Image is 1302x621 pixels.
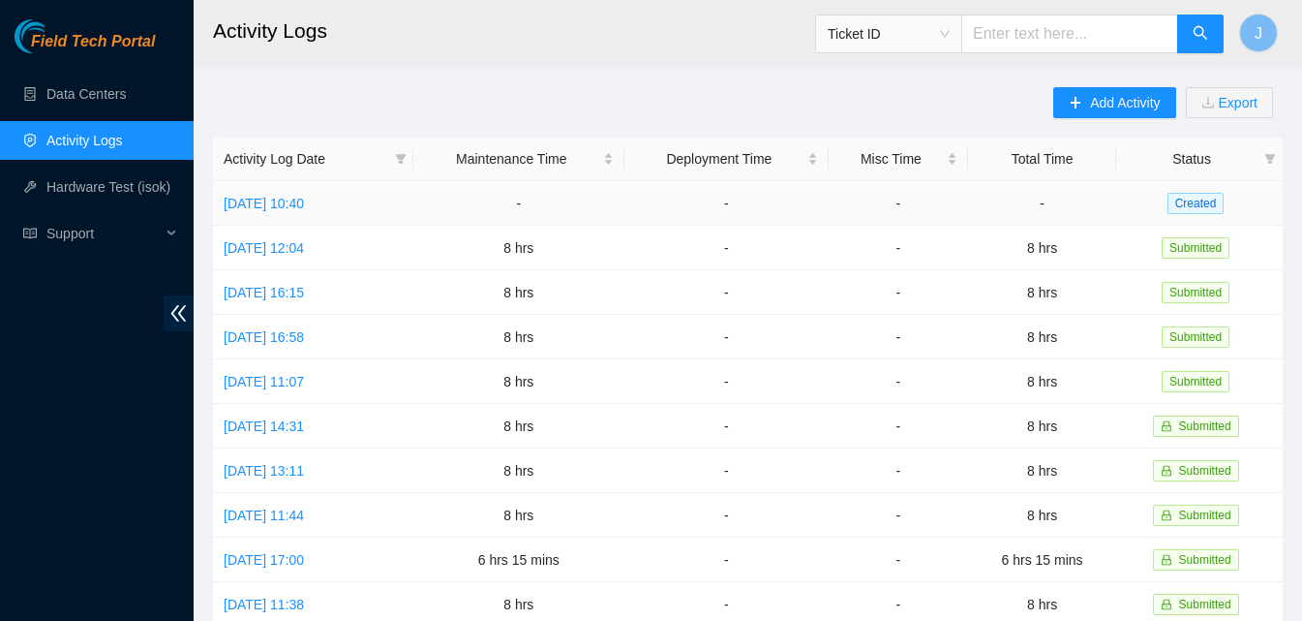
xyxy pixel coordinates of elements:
span: Submitted [1162,371,1229,392]
button: plusAdd Activity [1053,87,1175,118]
td: - [968,181,1116,226]
td: 6 hrs 15 mins [968,538,1116,582]
span: read [23,227,37,240]
span: Submitted [1162,282,1229,303]
span: Activity Log Date [224,148,387,170]
td: - [829,538,968,582]
span: lock [1161,554,1172,566]
td: - [624,181,829,226]
td: - [829,315,968,359]
button: J [1239,14,1278,52]
a: Activity Logs [46,133,123,148]
a: [DATE] 16:15 [224,285,304,300]
a: [DATE] 16:58 [224,329,304,345]
span: Created [1167,193,1225,214]
a: [DATE] 10:40 [224,196,304,211]
span: filter [1264,153,1276,165]
td: 8 hrs [413,449,625,493]
a: Data Centers [46,86,126,102]
td: - [624,315,829,359]
span: lock [1161,599,1172,610]
span: lock [1161,465,1172,477]
td: - [624,538,829,582]
td: - [624,449,829,493]
td: 8 hrs [413,359,625,404]
td: 8 hrs [968,315,1116,359]
td: - [624,404,829,449]
td: - [624,493,829,538]
a: [DATE] 11:38 [224,597,304,612]
a: Hardware Test (isok) [46,179,170,195]
a: [DATE] 13:11 [224,463,304,479]
td: - [829,449,968,493]
td: - [624,226,829,270]
span: Field Tech Portal [31,33,155,51]
td: 8 hrs [413,404,625,449]
th: Total Time [968,138,1116,181]
td: 8 hrs [413,226,625,270]
span: Submitted [1179,419,1231,433]
span: double-left [164,295,194,331]
span: filter [1260,144,1280,173]
span: Submitted [1179,598,1231,611]
button: search [1177,15,1224,53]
span: Support [46,214,161,253]
td: 8 hrs [968,270,1116,315]
td: 8 hrs [968,493,1116,538]
span: Submitted [1179,509,1231,522]
td: 6 hrs 15 mins [413,538,625,582]
span: Submitted [1162,326,1229,348]
td: 8 hrs [968,359,1116,404]
td: - [829,404,968,449]
td: - [829,181,968,226]
td: 8 hrs [413,270,625,315]
span: Submitted [1179,464,1231,478]
td: 8 hrs [968,449,1116,493]
a: [DATE] 14:31 [224,419,304,434]
span: plus [1069,96,1082,111]
td: - [624,270,829,315]
a: [DATE] 12:04 [224,240,304,256]
td: - [829,493,968,538]
span: filter [395,153,407,165]
span: J [1255,21,1262,46]
img: Akamai Technologies [15,19,98,53]
span: Add Activity [1090,92,1160,113]
td: - [624,359,829,404]
td: - [829,270,968,315]
td: 8 hrs [413,493,625,538]
span: Status [1127,148,1257,170]
td: - [829,226,968,270]
a: [DATE] 17:00 [224,552,304,568]
a: [DATE] 11:07 [224,374,304,389]
td: - [829,359,968,404]
span: lock [1161,510,1172,521]
span: lock [1161,420,1172,432]
span: filter [391,144,410,173]
a: Akamai TechnologiesField Tech Portal [15,35,155,60]
span: search [1193,25,1208,44]
span: Ticket ID [828,19,950,48]
a: [DATE] 11:44 [224,508,304,523]
span: Submitted [1162,237,1229,259]
td: 8 hrs [968,226,1116,270]
input: Enter text here... [961,15,1178,53]
td: 8 hrs [968,404,1116,449]
td: - [413,181,625,226]
button: downloadExport [1186,87,1273,118]
span: Submitted [1179,553,1231,567]
td: 8 hrs [413,315,625,359]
